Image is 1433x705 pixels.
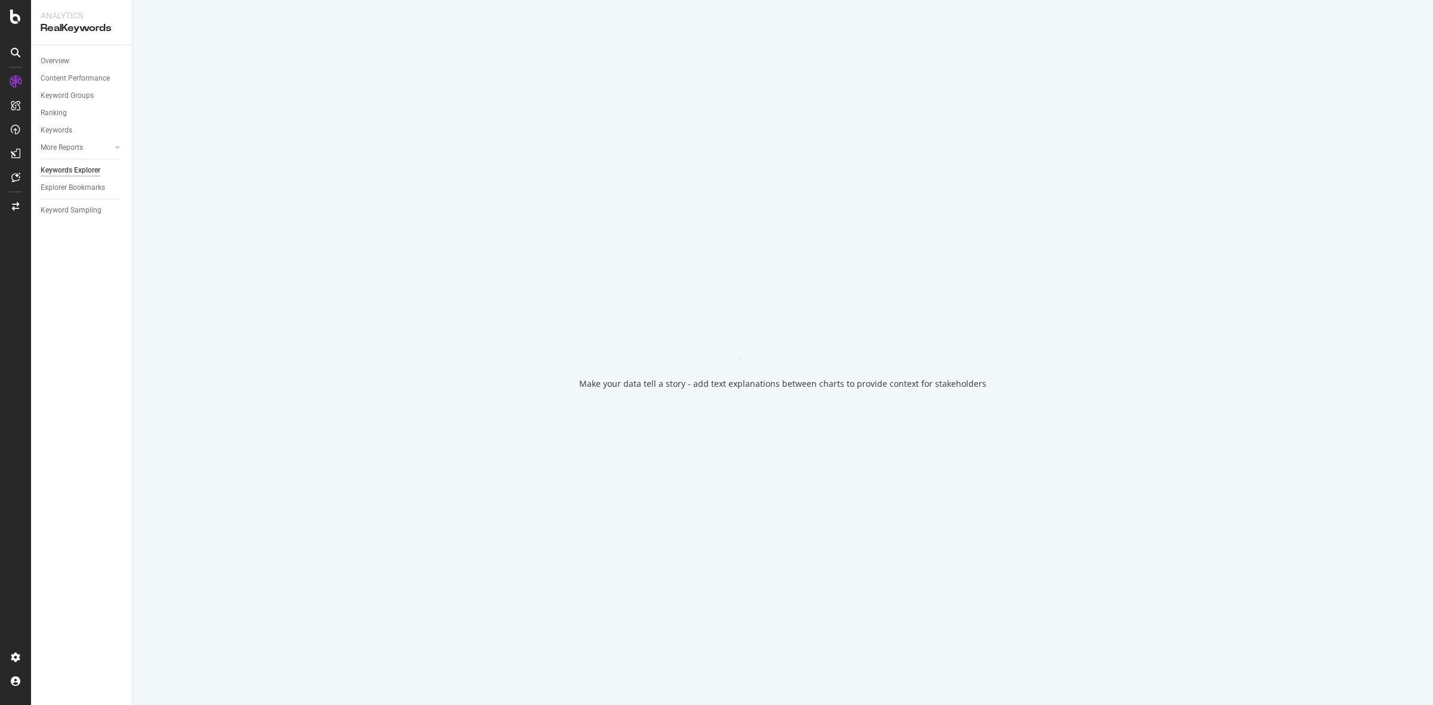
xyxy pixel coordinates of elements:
a: Ranking [41,107,124,119]
div: Make your data tell a story - add text explanations between charts to provide context for stakeho... [579,378,986,390]
a: Keywords [41,124,124,137]
div: Ranking [41,107,67,119]
div: RealKeywords [41,21,122,35]
a: Keyword Sampling [41,204,124,217]
a: Content Performance [41,72,124,85]
div: Analytics [41,10,122,21]
a: Overview [41,55,124,67]
div: Overview [41,55,69,67]
a: Keyword Groups [41,90,124,102]
a: Explorer Bookmarks [41,181,124,194]
div: Keywords [41,124,72,137]
div: animation [740,316,826,359]
div: Keywords Explorer [41,164,100,177]
div: More Reports [41,141,83,154]
div: Keyword Groups [41,90,94,102]
div: Keyword Sampling [41,204,102,217]
div: Explorer Bookmarks [41,181,105,194]
div: Content Performance [41,72,110,85]
a: Keywords Explorer [41,164,124,177]
a: More Reports [41,141,112,154]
